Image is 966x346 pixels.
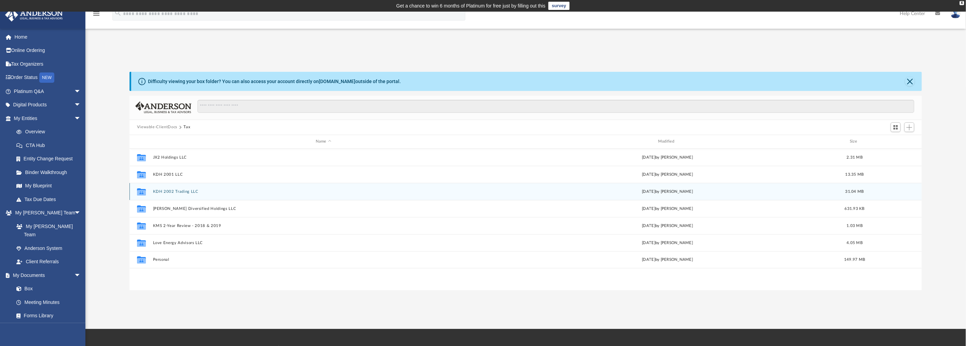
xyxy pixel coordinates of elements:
a: Online Ordering [5,44,91,57]
span: 31.04 MB [845,189,864,193]
span: 1.03 MB [847,224,863,227]
span: 4.05 MB [847,241,863,244]
div: id [133,138,150,145]
a: [DOMAIN_NAME] [319,79,355,84]
a: Anderson System [10,241,88,255]
i: search [114,9,122,17]
button: Add [904,122,915,132]
a: Binder Walkthrough [10,165,91,179]
div: [DATE] by [PERSON_NAME] [497,223,838,229]
a: My [PERSON_NAME] Teamarrow_drop_down [5,206,88,220]
a: Entity Change Request [10,152,91,166]
div: [DATE] by [PERSON_NAME] [497,154,838,160]
div: [DATE] by [PERSON_NAME] [497,240,838,246]
button: Personal [153,257,494,262]
span: arrow_drop_down [74,111,88,125]
button: KDH 2001 LLC [153,172,494,177]
div: Modified [497,138,838,145]
div: Difficulty viewing your box folder? You can also access your account directly on outside of the p... [148,78,401,85]
a: Forms Library [10,309,84,323]
span: 149.97 MB [844,258,865,262]
i: menu [92,10,100,18]
button: Viewable-ClientDocs [137,124,177,130]
span: arrow_drop_down [74,84,88,98]
div: Get a chance to win 6 months of Platinum for free just by filling out this [396,2,546,10]
button: Switch to Grid View [891,122,901,132]
div: [DATE] by [PERSON_NAME] [497,188,838,195]
div: [DATE] by [PERSON_NAME] [497,171,838,177]
a: Platinum Q&Aarrow_drop_down [5,84,91,98]
button: KDH 2002 Trading LLC [153,189,494,194]
a: Box [10,282,84,296]
span: 631.93 KB [845,207,865,210]
a: Client Referrals [10,255,88,269]
div: NEW [39,72,54,83]
a: Notarize [10,322,88,336]
div: [DATE] by [PERSON_NAME] [497,257,838,263]
div: Name [152,138,494,145]
button: JX2 Holdings LLC [153,155,494,160]
span: arrow_drop_down [74,206,88,220]
a: Meeting Minutes [10,295,88,309]
a: survey [548,2,570,10]
input: Search files and folders [198,100,915,113]
button: Close [905,77,915,86]
a: Overview [10,125,91,139]
a: My Documentsarrow_drop_down [5,268,88,282]
div: id [871,138,919,145]
a: My Blueprint [10,179,88,193]
span: 13.35 MB [845,172,864,176]
a: Tax Due Dates [10,192,91,206]
button: [PERSON_NAME] Diversified Holdings LLC [153,207,494,211]
div: grid [130,149,922,290]
div: Size [841,138,868,145]
img: Anderson Advisors Platinum Portal [3,8,65,22]
a: Tax Organizers [5,57,91,71]
a: CTA Hub [10,138,91,152]
a: Digital Productsarrow_drop_down [5,98,91,112]
img: User Pic [951,9,961,18]
a: menu [92,13,100,18]
button: Tax [183,124,190,130]
a: My Entitiesarrow_drop_down [5,111,91,125]
span: arrow_drop_down [74,268,88,282]
button: KMS 2-Year Review - 2018 & 2019 [153,224,494,228]
a: Home [5,30,91,44]
div: close [960,1,964,5]
a: My [PERSON_NAME] Team [10,219,84,241]
div: [DATE] by [PERSON_NAME] [497,205,838,212]
button: Love Energy Advisors LLC [153,241,494,245]
span: arrow_drop_down [74,98,88,112]
span: 2.31 MB [847,155,863,159]
a: Order StatusNEW [5,71,91,85]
